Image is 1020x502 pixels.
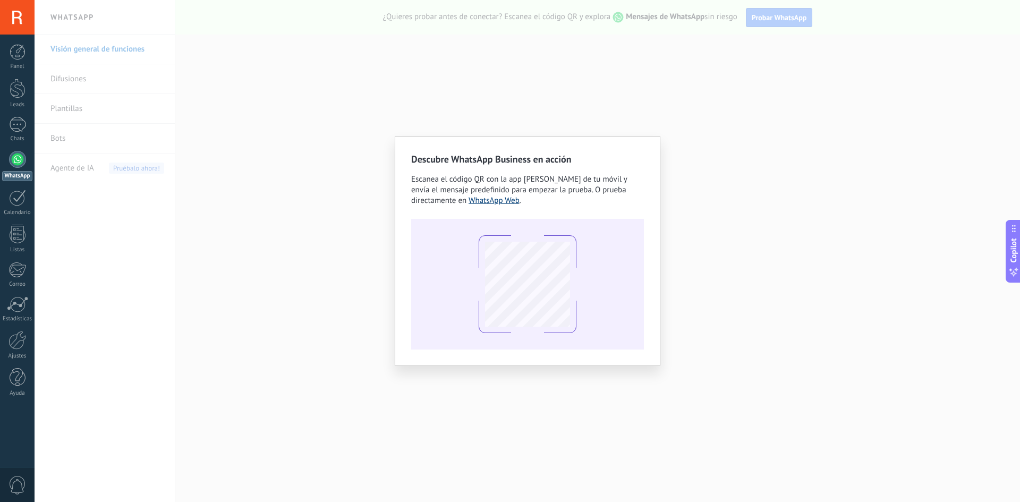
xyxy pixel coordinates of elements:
div: . [411,174,644,206]
a: WhatsApp Web [469,195,520,206]
div: Listas [2,246,33,253]
div: Chats [2,135,33,142]
h2: Descubre WhatsApp Business en acción [411,152,644,166]
div: Calendario [2,209,33,216]
div: Ajustes [2,353,33,360]
span: Copilot [1008,238,1019,262]
span: Escanea el código QR con la app [PERSON_NAME] de tu móvil y envía el mensaje predefinido para emp... [411,174,627,206]
div: Correo [2,281,33,288]
div: Estadísticas [2,316,33,322]
div: Leads [2,101,33,108]
div: Panel [2,63,33,70]
div: WhatsApp [2,171,32,181]
div: Ayuda [2,390,33,397]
